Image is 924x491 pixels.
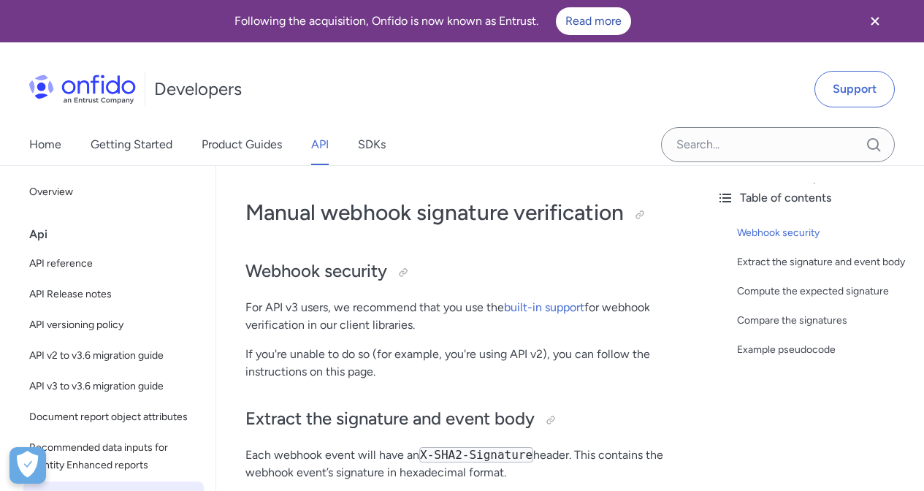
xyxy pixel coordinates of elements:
[29,316,198,334] span: API versioning policy
[29,255,198,273] span: API reference
[737,254,912,271] a: Extract the signature and event body
[29,220,210,249] div: Api
[311,124,329,165] a: API
[18,7,848,35] div: Following the acquisition, Onfido is now known as Entrust.
[23,280,204,309] a: API Release notes
[23,311,204,340] a: API versioning policy
[245,346,676,381] p: If you're unable to do so (for example, you're using API v2), you can follow the instructions on ...
[245,259,676,284] h2: Webhook security
[419,447,533,463] code: X-SHA2-Signature
[9,447,46,484] button: Open Preferences
[737,341,912,359] a: Example pseudocode
[23,341,204,370] a: API v2 to v3.6 migration guide
[245,446,676,482] p: Each webhook event will have an header. This contains the webhook event’s signature in hexadecima...
[737,224,912,242] a: Webhook security
[154,77,242,101] h1: Developers
[661,127,895,162] input: Onfido search input field
[29,378,198,395] span: API v3 to v3.6 migration guide
[358,124,386,165] a: SDKs
[23,249,204,278] a: API reference
[245,299,676,334] p: For API v3 users, we recommend that you use the for webhook verification in our client libraries.
[29,183,198,201] span: Overview
[29,124,61,165] a: Home
[245,198,676,227] h1: Manual webhook signature verification
[717,189,912,207] div: Table of contents
[9,447,46,484] div: Cookie Preferences
[556,7,631,35] a: Read more
[848,3,902,39] button: Close banner
[23,178,204,207] a: Overview
[504,300,584,314] a: built-in support
[737,312,912,330] a: Compare the signatures
[814,71,895,107] a: Support
[23,403,204,432] a: Document report object attributes
[23,372,204,401] a: API v3 to v3.6 migration guide
[29,286,198,303] span: API Release notes
[202,124,282,165] a: Product Guides
[23,433,204,480] a: Recommended data inputs for Identity Enhanced reports
[91,124,172,165] a: Getting Started
[245,407,676,432] h2: Extract the signature and event body
[29,408,198,426] span: Document report object attributes
[29,347,198,365] span: API v2 to v3.6 migration guide
[29,439,198,474] span: Recommended data inputs for Identity Enhanced reports
[29,75,136,104] img: Onfido Logo
[737,283,912,300] a: Compute the expected signature
[866,12,884,30] svg: Close banner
